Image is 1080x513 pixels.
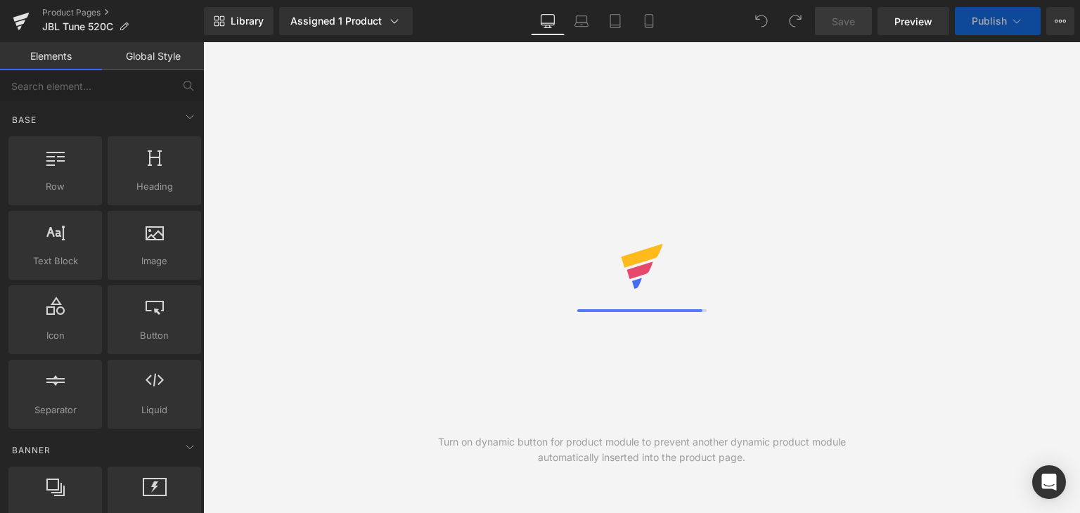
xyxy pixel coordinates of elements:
button: More [1046,7,1074,35]
span: Separator [13,403,98,417]
span: Library [231,15,264,27]
a: Tablet [598,7,632,35]
span: Heading [112,179,197,194]
a: New Library [204,7,274,35]
span: Liquid [112,403,197,417]
span: Image [112,254,197,268]
button: Undo [747,7,776,35]
a: Desktop [531,7,565,35]
div: Turn on dynamic button for product module to prevent another dynamic product module automatically... [423,434,861,465]
span: Save [832,14,855,29]
span: JBL Tune 520C [42,21,113,32]
a: Laptop [565,7,598,35]
div: Assigned 1 Product [290,14,401,28]
span: Banner [11,443,52,457]
span: Base [11,113,38,126]
span: Button [112,328,197,343]
a: Mobile [632,7,666,35]
a: Preview [877,7,949,35]
button: Redo [781,7,809,35]
div: Open Intercom Messenger [1032,465,1066,499]
span: Row [13,179,98,194]
span: Preview [894,14,932,29]
span: Text Block [13,254,98,268]
a: Global Style [102,42,204,70]
button: Publish [955,7,1041,35]
span: Icon [13,328,98,343]
a: Product Pages [42,7,204,18]
span: Publish [972,15,1007,27]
